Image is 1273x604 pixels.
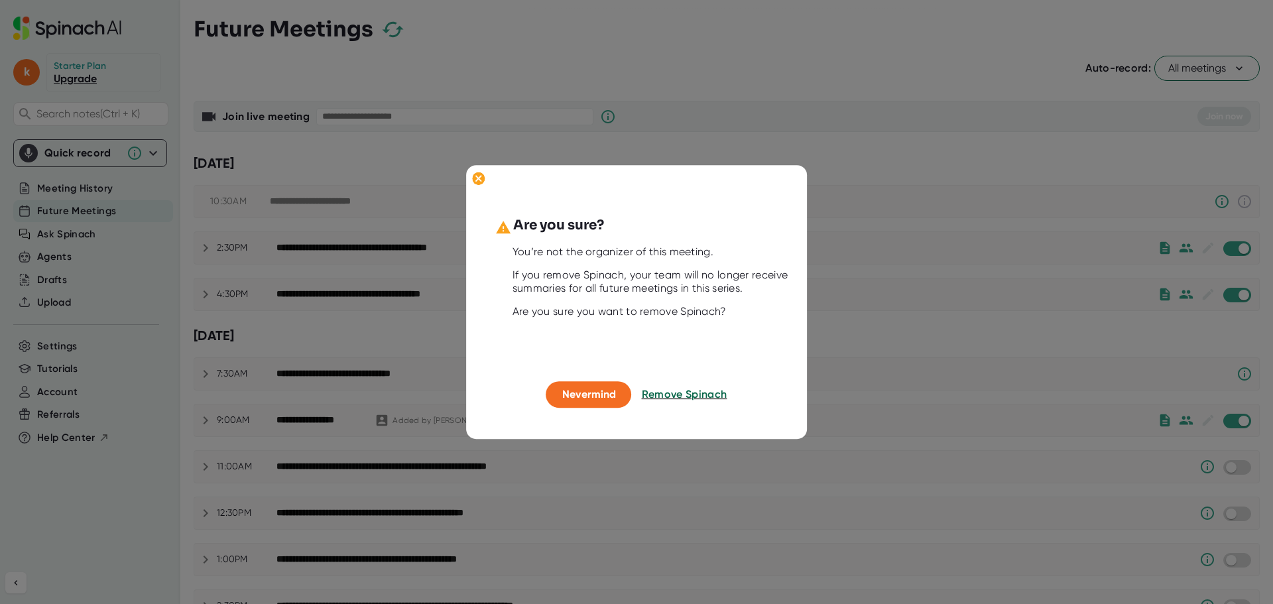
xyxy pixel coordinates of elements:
[562,389,616,401] span: Nevermind
[513,306,794,319] div: Are you sure you want to remove Spinach?
[642,389,727,401] span: Remove Spinach
[642,382,727,408] button: Remove Spinach
[513,269,794,296] div: If you remove Spinach, your team will no longer receive summaries for all future meetings in this...
[546,382,632,408] button: Nevermind
[513,246,794,259] div: You’re not the organizer of this meeting.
